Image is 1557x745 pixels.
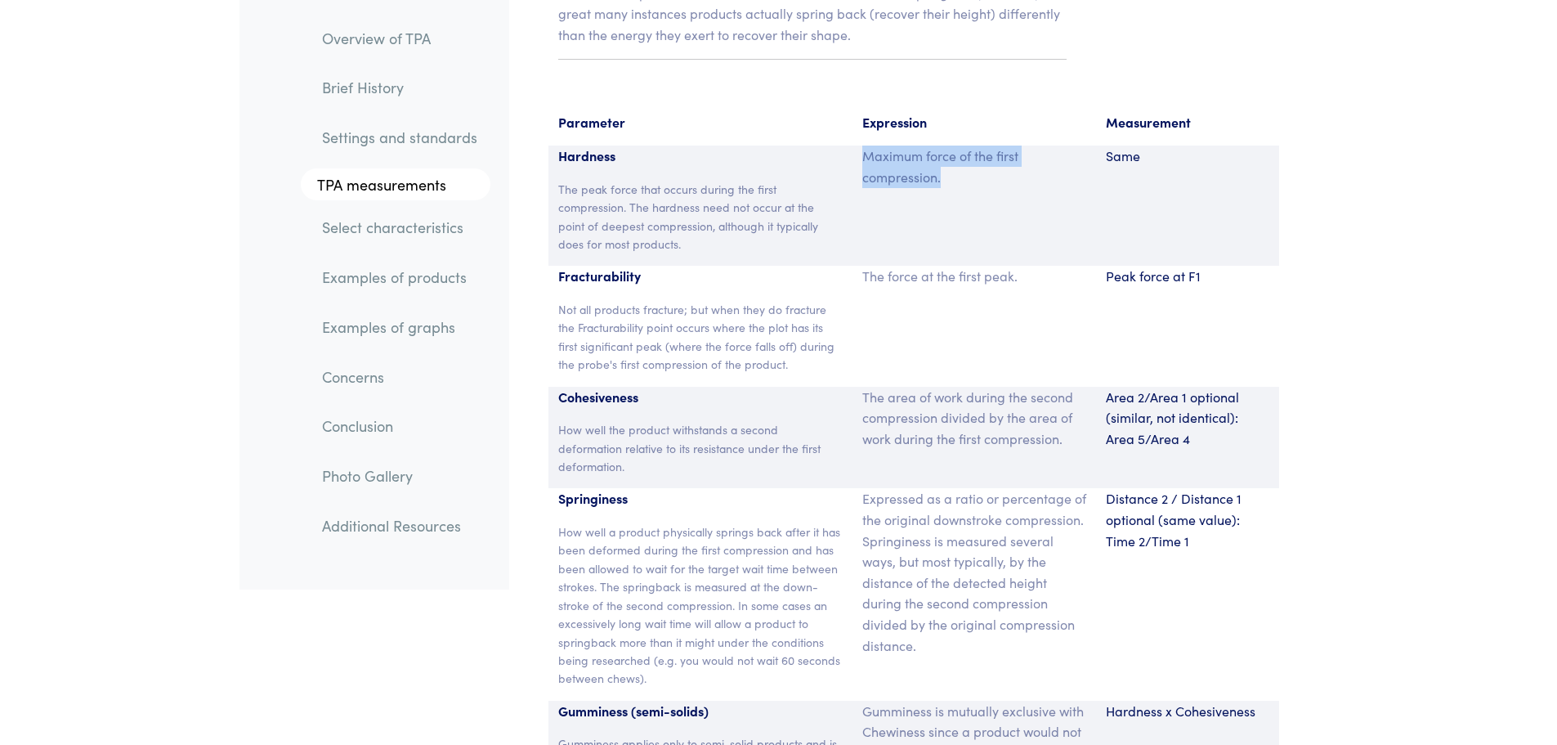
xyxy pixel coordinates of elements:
[309,209,490,247] a: Select characteristics
[1106,387,1269,450] p: Area 2/Area 1 optional (similar, not identical): Area 5/Area 4
[1106,488,1269,551] p: Distance 2 / Distance 1 optional (same value): Time 2/Time 1
[862,146,1086,187] p: Maximum force of the first compression.
[862,266,1086,287] p: The force at the first peak.
[309,507,490,545] a: Additional Resources
[309,358,490,396] a: Concerns
[862,387,1086,450] p: The area of work during the second compression divided by the area of work during the first compr...
[1106,701,1269,722] p: Hardness x Cohesiveness
[558,488,843,509] p: Springiness
[309,20,490,57] a: Overview of TPA
[558,420,843,475] p: How well the product withstands a second deformation relative to its resistance under the first d...
[862,488,1086,656] p: Expressed as a ratio or percentage of the original downstroke compression. Springiness is measure...
[309,70,490,107] a: Brief History
[1106,266,1269,287] p: Peak force at F1
[558,180,843,254] p: The peak force that occurs during the first compression. The hardness need not occur at the point...
[558,300,843,374] p: Not all products fracture; but when they do fracture the Fracturability point occurs where the pl...
[558,523,843,688] p: How well a product physically springs back after it has been deformed during the first compressio...
[862,112,1086,133] p: Expression
[558,266,843,287] p: Fracturability
[309,119,490,156] a: Settings and standards
[1106,112,1269,133] p: Measurement
[309,308,490,346] a: Examples of graphs
[1106,146,1269,167] p: Same
[309,259,490,297] a: Examples of products
[558,701,843,722] p: Gumminess (semi-solids)
[558,146,843,167] p: Hardness
[309,408,490,446] a: Conclusion
[301,168,490,201] a: TPA measurements
[558,387,843,408] p: Cohesiveness
[309,457,490,495] a: Photo Gallery
[558,112,843,133] p: Parameter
